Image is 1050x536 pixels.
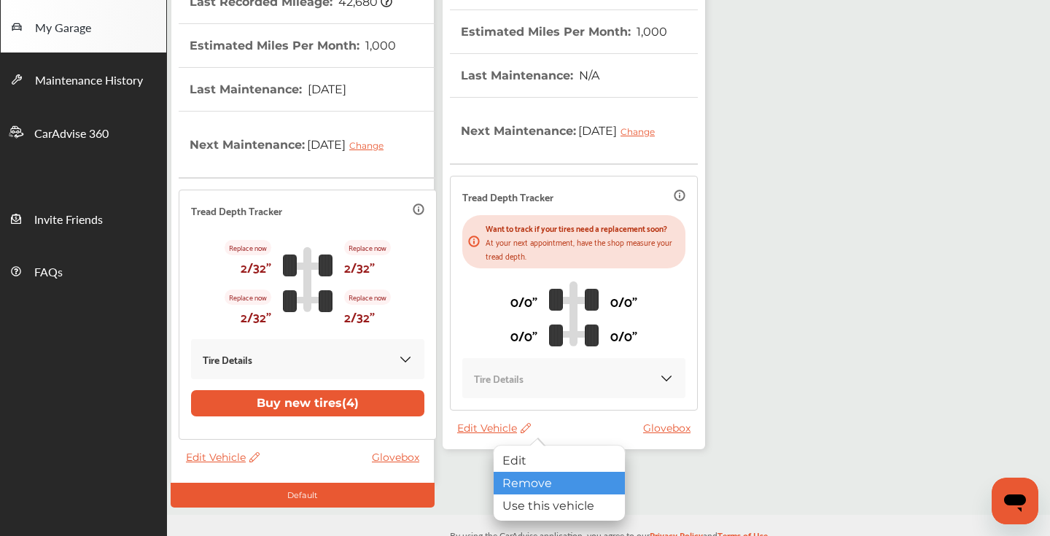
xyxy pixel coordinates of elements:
[461,98,666,163] th: Next Maintenance :
[494,449,625,472] div: Edit
[610,290,637,312] p: 0/0"
[344,240,391,255] p: Replace now
[34,263,63,282] span: FAQs
[283,246,332,312] img: tire_track_logo.b900bcbc.svg
[621,126,662,137] div: Change
[225,240,271,255] p: Replace now
[486,221,680,235] p: Want to track if your tires need a replacement soon?
[461,54,599,97] th: Last Maintenance :
[34,211,103,230] span: Invite Friends
[191,390,424,416] button: Buy new tires(4)
[372,451,427,464] a: Glovebox
[462,188,553,205] p: Tread Depth Tracker
[659,371,674,386] img: KOKaJQAAAABJRU5ErkJggg==
[34,125,109,144] span: CarAdvise 360
[344,305,375,327] p: 2/32"
[549,281,599,346] img: tire_track_logo.b900bcbc.svg
[510,290,537,312] p: 0/0"
[634,25,667,39] span: 1,000
[241,255,271,278] p: 2/32"
[363,39,396,53] span: 1,000
[1,53,166,105] a: Maintenance History
[576,112,666,149] span: [DATE]
[457,422,531,435] span: Edit Vehicle
[35,71,143,90] span: Maintenance History
[186,451,260,464] span: Edit Vehicle
[191,202,282,219] p: Tread Depth Tracker
[486,235,680,263] p: At your next appointment, have the shop measure your tread depth.
[306,82,346,96] span: [DATE]
[992,478,1038,524] iframe: Button to launch messaging window
[474,370,524,387] p: Tire Details
[610,324,637,346] p: 0/0"
[577,69,599,82] span: N/A
[190,68,346,111] th: Last Maintenance :
[398,352,413,367] img: KOKaJQAAAABJRU5ErkJggg==
[225,290,271,305] p: Replace now
[344,255,375,278] p: 2/32"
[494,494,625,517] div: Use this vehicle
[344,290,391,305] p: Replace now
[241,305,271,327] p: 2/32"
[190,24,396,67] th: Estimated Miles Per Month :
[203,351,252,368] p: Tire Details
[171,483,435,508] div: Default
[190,112,394,177] th: Next Maintenance :
[643,422,698,435] a: Glovebox
[349,140,391,151] div: Change
[461,10,667,53] th: Estimated Miles Per Month :
[35,19,91,38] span: My Garage
[494,472,625,494] div: Remove
[305,126,394,163] span: [DATE]
[510,324,537,346] p: 0/0"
